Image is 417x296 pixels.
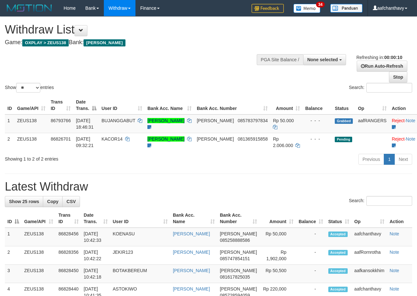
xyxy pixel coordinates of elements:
[335,137,352,142] span: Pending
[110,228,170,246] td: KOENASU
[389,72,407,83] a: Stop
[197,118,234,123] span: [PERSON_NAME]
[5,153,169,162] div: Showing 1 to 2 of 2 entries
[390,286,399,291] a: Note
[349,83,412,93] label: Search:
[305,136,330,142] div: - - -
[220,250,257,255] span: [PERSON_NAME]
[394,154,412,165] a: Next
[5,246,22,265] td: 2
[76,118,94,130] span: [DATE] 18:46:31
[293,4,321,13] img: Button%20Memo.svg
[5,265,22,283] td: 3
[22,246,56,265] td: ZEUS138
[173,286,210,291] a: [PERSON_NAME]
[335,118,353,124] span: Grabbed
[352,209,387,228] th: Op: activate to sort column ascending
[81,228,110,246] td: [DATE] 10:42:33
[47,199,58,204] span: Copy
[15,133,48,151] td: ZEUS138
[220,286,257,291] span: [PERSON_NAME]
[330,4,362,13] img: panduan.png
[145,96,194,114] th: Bank Acc. Name: activate to sort column ascending
[390,268,399,273] a: Note
[194,96,270,114] th: Bank Acc. Number: activate to sort column ascending
[328,232,348,237] span: Accepted
[328,287,348,292] span: Accepted
[220,238,250,243] span: Copy 085258888586 to clipboard
[84,39,125,46] span: [PERSON_NAME]
[22,209,56,228] th: Game/API: activate to sort column ascending
[102,118,135,123] span: BUJANGGABUT
[270,96,303,114] th: Amount: activate to sort column ascending
[5,3,54,13] img: MOTION_logo.png
[296,228,326,246] td: -
[307,57,338,62] span: None selected
[260,265,296,283] td: Rp 50,500
[220,274,250,280] span: Copy 081617825035 to clipboard
[384,55,402,60] strong: 00:00:10
[273,136,293,148] span: Rp 2.006.000
[110,246,170,265] td: JEKIR123
[5,180,412,193] h1: Latest Withdraw
[5,83,54,93] label: Show entries
[62,196,80,207] a: CSV
[15,114,48,133] td: ZEUS138
[22,265,56,283] td: ZEUS138
[110,209,170,228] th: User ID: activate to sort column ascending
[392,118,405,123] a: Reject
[15,96,48,114] th: Game/API: activate to sort column ascending
[5,114,15,133] td: 1
[257,54,303,65] div: PGA Site Balance /
[48,96,73,114] th: Trans ID: activate to sort column ascending
[5,133,15,151] td: 2
[170,209,217,228] th: Bank Acc. Name: activate to sort column ascending
[76,136,94,148] span: [DATE] 09:32:21
[51,136,71,142] span: 86826701
[406,136,415,142] a: Note
[387,209,412,228] th: Action
[355,114,389,133] td: aafRANGERS
[5,23,272,36] h1: Withdraw List
[197,136,234,142] span: [PERSON_NAME]
[81,265,110,283] td: [DATE] 10:42:18
[99,96,145,114] th: User ID: activate to sort column ascending
[220,268,257,273] span: [PERSON_NAME]
[332,96,355,114] th: Status
[356,55,402,60] span: Refreshing in:
[296,209,326,228] th: Balance: activate to sort column ascending
[260,209,296,228] th: Amount: activate to sort column ascending
[390,231,399,236] a: Note
[173,268,210,273] a: [PERSON_NAME]
[260,246,296,265] td: Rp 1,902,000
[358,154,384,165] a: Previous
[220,256,250,261] span: Copy 085747854151 to clipboard
[5,228,22,246] td: 1
[392,136,405,142] a: Reject
[352,246,387,265] td: aafRornrotha
[296,246,326,265] td: -
[238,118,268,123] span: Copy 085783797834 to clipboard
[384,154,395,165] a: 1
[316,2,325,7] span: 34
[43,196,63,207] a: Copy
[81,246,110,265] td: [DATE] 10:42:22
[352,265,387,283] td: aafkansokkhim
[56,265,81,283] td: 86828450
[51,118,71,123] span: 86793766
[390,250,399,255] a: Note
[5,96,15,114] th: ID
[16,83,40,93] select: Showentries
[296,265,326,283] td: -
[252,4,284,13] img: Feedback.jpg
[5,209,22,228] th: ID: activate to sort column descending
[5,196,43,207] a: Show 25 rows
[328,250,348,255] span: Accepted
[349,196,412,206] label: Search:
[305,117,330,124] div: - - -
[81,209,110,228] th: Date Trans.: activate to sort column ascending
[217,209,260,228] th: Bank Acc. Number: activate to sort column ascending
[303,96,332,114] th: Balance
[366,83,412,93] input: Search:
[220,231,257,236] span: [PERSON_NAME]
